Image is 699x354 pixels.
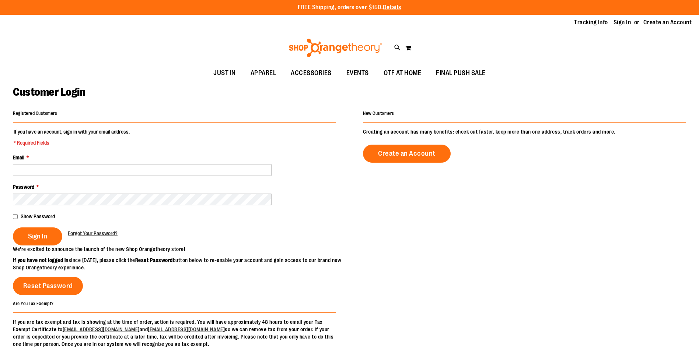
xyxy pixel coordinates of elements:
[13,277,83,295] a: Reset Password
[378,149,436,157] span: Create an Account
[13,155,24,160] span: Email
[213,65,236,81] span: JUST IN
[63,326,140,332] a: [EMAIL_ADDRESS][DOMAIN_NAME]
[13,111,57,116] strong: Registered Customers
[383,4,401,11] a: Details
[13,184,34,190] span: Password
[643,18,692,26] a: Create an Account
[13,245,350,253] p: We’re excited to announce the launch of the new Shop Orangetheory store!
[28,232,47,240] span: Sign In
[68,230,118,236] span: Forgot Your Password?
[574,18,608,26] a: Tracking Info
[614,18,631,26] a: Sign In
[148,326,225,332] a: [EMAIL_ADDRESS][DOMAIN_NAME]
[13,86,85,98] span: Customer Login
[13,227,62,245] button: Sign In
[298,3,401,12] p: FREE Shipping, orders over $150.
[13,256,350,271] p: since [DATE], please click the button below to re-enable your account and gain access to our bran...
[251,65,276,81] span: APPAREL
[13,128,130,146] legend: If you have an account, sign in with your email address.
[23,282,73,290] span: Reset Password
[135,257,173,263] strong: Reset Password
[436,65,486,81] span: FINAL PUSH SALE
[288,39,383,57] img: Shop Orangetheory
[363,111,394,116] strong: New Customers
[68,230,118,237] a: Forgot Your Password?
[363,128,686,135] p: Creating an account has many benefits: check out faster, keep more than one address, track orders...
[14,139,130,146] span: * Required Fields
[13,301,54,306] strong: Are You Tax Exempt?
[291,65,332,81] span: ACCESSORIES
[21,213,55,219] span: Show Password
[13,257,69,263] strong: If you have not logged in
[13,318,336,348] p: If you are tax exempt and tax is showing at the time of order, action is required. You will have ...
[363,145,451,163] a: Create an Account
[346,65,369,81] span: EVENTS
[384,65,422,81] span: OTF AT HOME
